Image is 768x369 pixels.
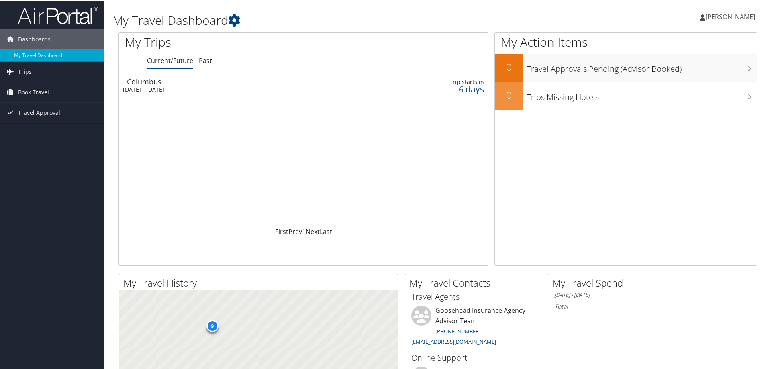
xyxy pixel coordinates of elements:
h2: My Travel History [123,275,398,289]
a: Current/Future [147,55,193,64]
h1: My Trips [125,33,328,50]
span: [PERSON_NAME] [705,12,755,20]
h2: 0 [495,88,523,101]
h2: 0 [495,59,523,73]
h1: My Action Items [495,33,757,50]
h6: Total [554,301,678,310]
a: Past [199,55,212,64]
h1: My Travel Dashboard [112,11,546,28]
span: Book Travel [18,82,49,102]
a: Next [306,226,320,235]
h2: My Travel Spend [552,275,684,289]
a: Prev [288,226,302,235]
div: 9 [206,319,218,331]
a: Last [320,226,332,235]
span: Dashboards [18,29,51,49]
div: Columbus [127,77,357,84]
span: Travel Approval [18,102,60,122]
div: 6 days [403,85,484,92]
a: 1 [302,226,306,235]
a: [EMAIL_ADDRESS][DOMAIN_NAME] [411,337,496,345]
a: [PERSON_NAME] [700,4,763,28]
img: airportal-logo.png [18,5,98,24]
h3: Trips Missing Hotels [527,87,757,102]
a: [PHONE_NUMBER] [435,327,480,334]
h3: Travel Agents [411,290,535,302]
div: Trip starts in [403,77,484,85]
li: Goosehead Insurance Agency Advisor Team [407,305,539,348]
a: 0Trips Missing Hotels [495,81,757,109]
span: Trips [18,61,32,81]
div: [DATE] - [DATE] [123,85,353,92]
a: First [275,226,288,235]
h6: [DATE] - [DATE] [554,290,678,298]
h3: Online Support [411,351,535,363]
h3: Travel Approvals Pending (Advisor Booked) [527,59,757,74]
a: 0Travel Approvals Pending (Advisor Booked) [495,53,757,81]
h2: My Travel Contacts [409,275,541,289]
